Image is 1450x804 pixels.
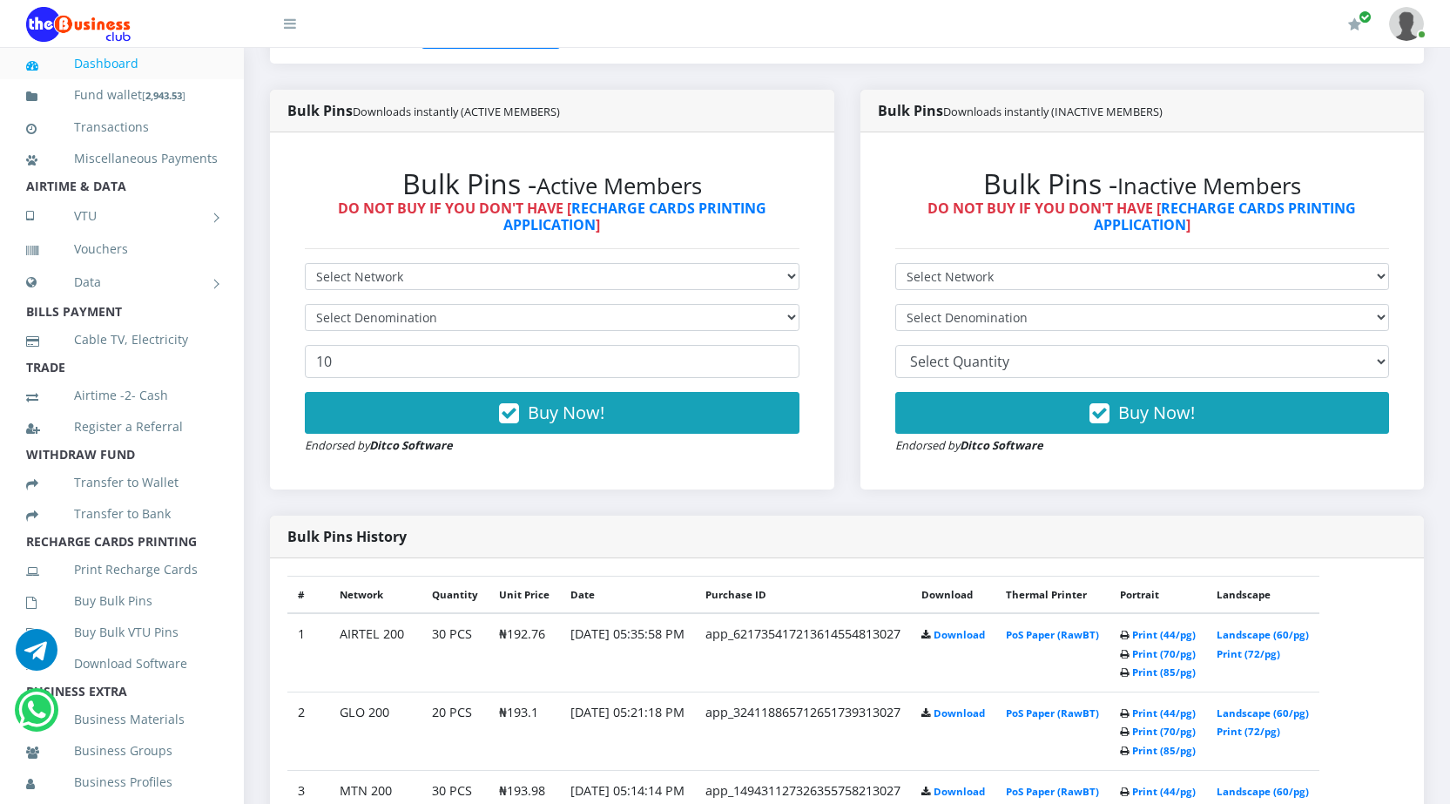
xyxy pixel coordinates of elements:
[895,392,1390,434] button: Buy Now!
[1117,171,1301,201] small: Inactive Members
[329,613,422,692] td: AIRTEL 200
[26,320,218,360] a: Cable TV, Electricity
[305,167,799,200] h2: Bulk Pins -
[1118,401,1195,424] span: Buy Now!
[18,702,54,731] a: Chat for support
[26,494,218,534] a: Transfer to Bank
[489,613,560,692] td: ₦192.76
[528,401,604,424] span: Buy Now!
[26,44,218,84] a: Dashboard
[287,692,329,770] td: 2
[1206,576,1319,613] th: Landscape
[934,706,985,720] a: Download
[1389,7,1424,41] img: User
[26,139,218,179] a: Miscellaneous Payments
[287,613,329,692] td: 1
[895,167,1390,200] h2: Bulk Pins -
[1094,199,1357,234] a: RECHARGE CARDS PRINTING APPLICATION
[927,199,1356,234] strong: DO NOT BUY IF YOU DON'T HAVE [ ]
[369,437,453,453] strong: Ditco Software
[1132,647,1196,660] a: Print (70/pg)
[26,229,218,269] a: Vouchers
[1006,628,1099,641] a: PoS Paper (RawBT)
[934,785,985,798] a: Download
[1109,576,1206,613] th: Portrait
[1217,647,1280,660] a: Print (72/pg)
[26,550,218,590] a: Print Recharge Cards
[695,692,911,770] td: app_324118865712651739313027
[26,194,218,238] a: VTU
[1006,785,1099,798] a: PoS Paper (RawBT)
[338,199,766,234] strong: DO NOT BUY IF YOU DON'T HAVE [ ]
[943,104,1163,119] small: Downloads instantly (INACTIVE MEMBERS)
[560,692,695,770] td: [DATE] 05:21:18 PM
[503,199,766,234] a: RECHARGE CARDS PRINTING APPLICATION
[26,407,218,447] a: Register a Referral
[489,692,560,770] td: ₦193.1
[560,576,695,613] th: Date
[26,7,131,42] img: Logo
[560,613,695,692] td: [DATE] 05:35:58 PM
[1217,785,1309,798] a: Landscape (60/pg)
[305,345,799,378] input: Enter Quantity
[287,576,329,613] th: #
[489,576,560,613] th: Unit Price
[1217,628,1309,641] a: Landscape (60/pg)
[422,692,489,770] td: 20 PCS
[142,89,185,102] small: [ ]
[26,463,218,503] a: Transfer to Wallet
[287,101,560,120] strong: Bulk Pins
[26,75,218,116] a: Fund wallet[2,943.53]
[26,762,218,802] a: Business Profiles
[1132,785,1196,798] a: Print (44/pg)
[695,613,911,692] td: app_621735417213614554813027
[1006,706,1099,720] a: PoS Paper (RawBT)
[26,644,218,684] a: Download Software
[26,699,218,740] a: Business Materials
[16,642,57,671] a: Chat for support
[26,375,218,416] a: Airtime -2- Cash
[305,392,799,434] button: Buy Now!
[1132,725,1196,738] a: Print (70/pg)
[26,731,218,771] a: Business Groups
[895,437,1043,453] small: Endorsed by
[695,576,911,613] th: Purchase ID
[26,612,218,652] a: Buy Bulk VTU Pins
[911,576,995,613] th: Download
[305,437,453,453] small: Endorsed by
[329,692,422,770] td: GLO 200
[934,628,985,641] a: Download
[1217,706,1309,720] a: Landscape (60/pg)
[26,260,218,304] a: Data
[1132,628,1196,641] a: Print (44/pg)
[1132,744,1196,757] a: Print (85/pg)
[145,89,182,102] b: 2,943.53
[353,104,560,119] small: Downloads instantly (ACTIVE MEMBERS)
[1359,10,1372,24] span: Renew/Upgrade Subscription
[422,613,489,692] td: 30 PCS
[995,576,1109,613] th: Thermal Printer
[287,527,407,546] strong: Bulk Pins History
[878,101,1163,120] strong: Bulk Pins
[26,107,218,147] a: Transactions
[1132,706,1196,720] a: Print (44/pg)
[536,171,702,201] small: Active Members
[329,576,422,613] th: Network
[422,576,489,613] th: Quantity
[1217,725,1280,738] a: Print (72/pg)
[1132,665,1196,679] a: Print (85/pg)
[1348,17,1361,31] i: Renew/Upgrade Subscription
[960,437,1043,453] strong: Ditco Software
[26,581,218,621] a: Buy Bulk Pins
